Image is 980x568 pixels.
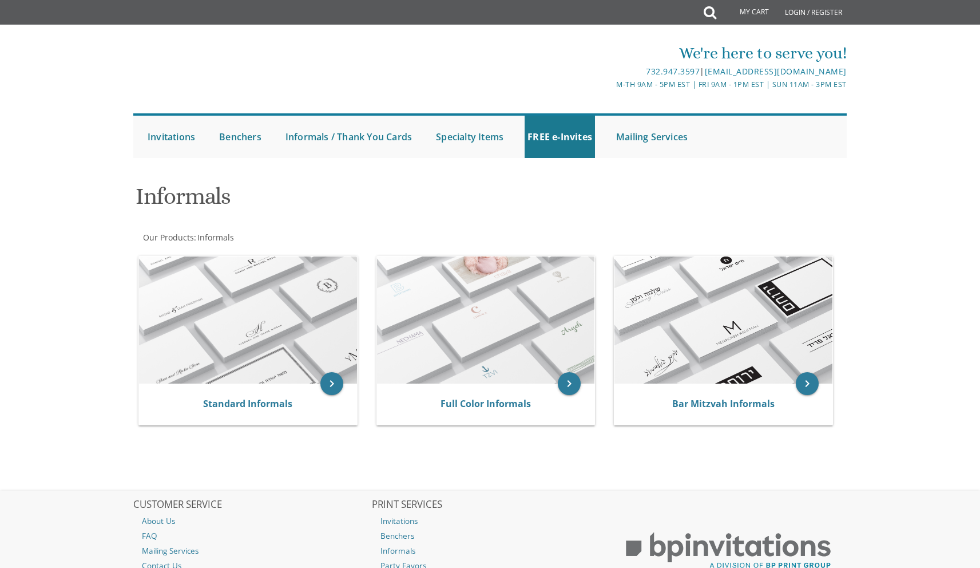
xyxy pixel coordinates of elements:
a: Full Color Informals [441,397,531,410]
div: We're here to serve you! [372,42,847,65]
img: Standard Informals [139,257,357,384]
a: Mailing Services [613,116,691,158]
a: FREE e-Invites [525,116,595,158]
a: 732.947.3597 [646,66,700,77]
a: My Cart [715,1,777,24]
a: Our Products [142,232,194,243]
a: keyboard_arrow_right [320,372,343,395]
a: Benchers [372,528,609,543]
img: Full Color Informals [377,257,595,384]
a: Informals [196,232,234,243]
div: M-Th 9am - 5pm EST | Fri 9am - 1pm EST | Sun 11am - 3pm EST [372,78,847,90]
a: Bar Mitzvah Informals [672,397,775,410]
h2: CUSTOMER SERVICE [133,499,370,511]
a: Informals / Thank You Cards [283,116,415,158]
a: Specialty Items [433,116,506,158]
h1: Informals [136,184,602,218]
img: Bar Mitzvah Informals [614,257,832,384]
div: : [133,232,490,243]
a: keyboard_arrow_right [796,372,819,395]
div: | [372,65,847,78]
a: Invitations [372,514,609,528]
h2: PRINT SERVICES [372,499,609,511]
a: keyboard_arrow_right [558,372,581,395]
a: Mailing Services [133,543,370,558]
a: Standard Informals [203,397,292,410]
a: Benchers [216,116,264,158]
a: Invitations [145,116,198,158]
a: Informals [372,543,609,558]
a: About Us [133,514,370,528]
a: [EMAIL_ADDRESS][DOMAIN_NAME] [705,66,847,77]
a: FAQ [133,528,370,543]
span: Informals [197,232,234,243]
